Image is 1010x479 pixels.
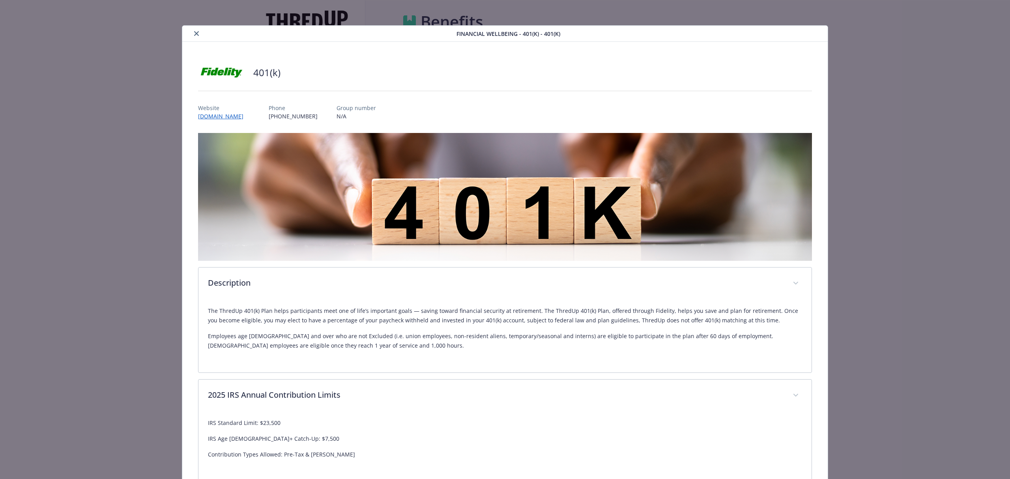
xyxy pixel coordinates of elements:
[192,29,201,38] button: close
[253,66,281,79] h2: 401(k)
[208,306,802,325] p: The ThredUp 401(k) Plan helps participants meet one of life’s important goals — saving toward fin...
[208,277,783,289] p: Description
[198,104,250,112] p: Website
[208,389,783,401] p: 2025 IRS Annual Contribution Limits
[198,380,812,412] div: 2025 IRS Annual Contribution Limits
[269,112,318,120] p: [PHONE_NUMBER]
[198,268,812,300] div: Description
[198,300,812,372] div: Description
[208,450,802,459] p: Contribution Types Allowed: Pre-Tax & [PERSON_NAME]
[337,104,376,112] p: Group number
[269,104,318,112] p: Phone
[198,61,245,84] img: Fidelity Investments
[208,434,802,443] p: IRS Age [DEMOGRAPHIC_DATA]+ Catch-Up: $7,500
[208,418,802,428] p: IRS Standard Limit: $23,500
[208,331,802,350] p: Employees age [DEMOGRAPHIC_DATA] and over who are not Excluded (i.e. union employees, non-residen...
[198,133,812,261] img: banner
[337,112,376,120] p: N/A
[198,112,250,120] a: [DOMAIN_NAME]
[456,30,560,38] span: Financial Wellbeing - 401(k) - 401(k)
